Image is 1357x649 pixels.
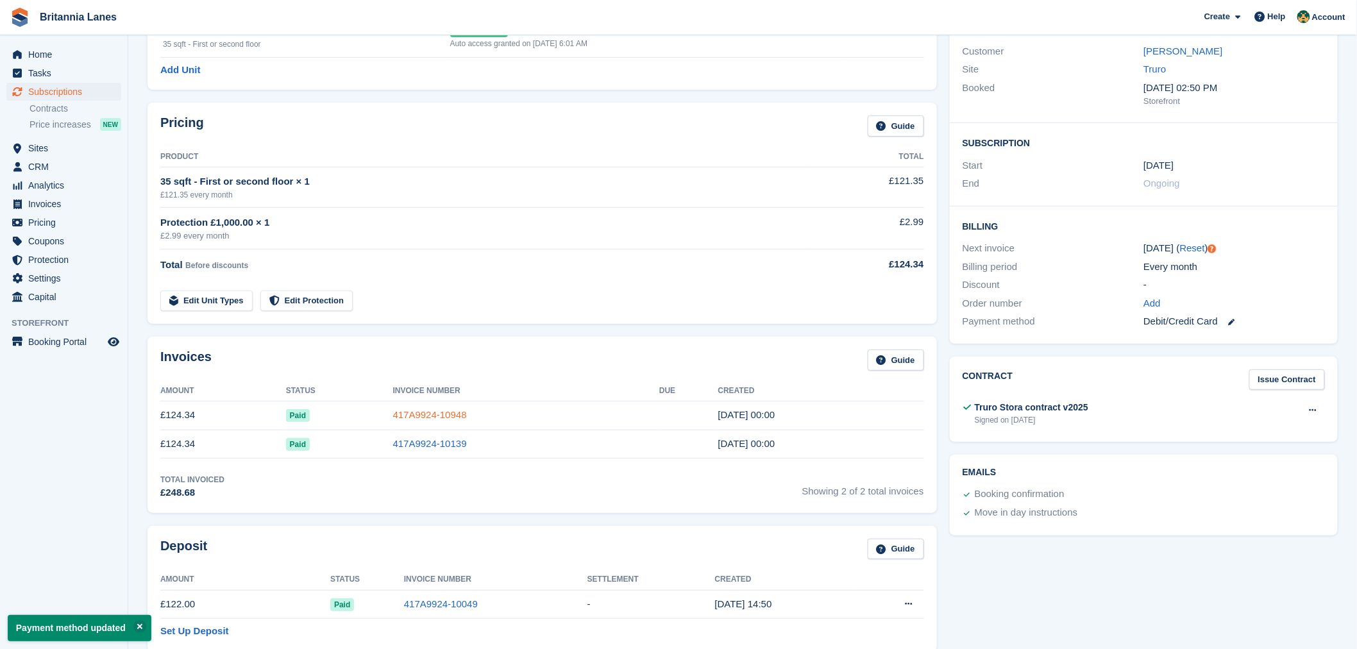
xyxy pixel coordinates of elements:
[963,369,1013,391] h2: Contract
[160,174,807,189] div: 35 sqft - First or second floor × 1
[28,46,105,63] span: Home
[963,136,1325,149] h2: Subscription
[29,103,121,115] a: Contracts
[160,147,807,167] th: Product
[29,117,121,131] a: Price increases NEW
[28,269,105,287] span: Settings
[28,64,105,82] span: Tasks
[28,176,105,194] span: Analytics
[160,291,253,312] a: Edit Unit Types
[6,195,121,213] a: menu
[718,409,775,420] time: 2025-08-27 23:00:31 UTC
[6,288,121,306] a: menu
[6,46,121,63] a: menu
[807,147,923,167] th: Total
[185,261,248,270] span: Before discounts
[659,381,718,401] th: Due
[6,64,121,82] a: menu
[12,317,128,330] span: Storefront
[807,208,923,249] td: £2.99
[6,333,121,351] a: menu
[35,6,122,28] a: Britannia Lanes
[807,257,923,272] div: £124.34
[286,381,393,401] th: Status
[28,232,105,250] span: Coupons
[160,189,807,201] div: £121.35 every month
[160,569,330,590] th: Amount
[160,539,207,560] h2: Deposit
[1143,63,1166,74] a: Truro
[10,8,29,27] img: stora-icon-8386f47178a22dfd0bd8f6a31ec36ba5ce8667c1dd55bd0f319d3a0aa187defe.svg
[802,474,924,500] span: Showing 2 of 2 total invoices
[163,38,450,50] div: 35 sqft - First or second floor
[963,158,1144,173] div: Start
[28,195,105,213] span: Invoices
[450,38,847,49] div: Auto access granted on [DATE] 6:01 AM
[100,118,121,131] div: NEW
[160,485,224,500] div: £248.68
[1143,158,1174,173] time: 2025-07-27 23:00:00 UTC
[1143,178,1180,189] span: Ongoing
[1143,314,1325,329] div: Debit/Credit Card
[286,438,310,451] span: Paid
[963,314,1144,329] div: Payment method
[6,83,121,101] a: menu
[963,44,1144,59] div: Customer
[963,278,1144,292] div: Discount
[160,590,330,619] td: £122.00
[160,230,807,242] div: £2.99 every month
[1143,296,1161,311] a: Add
[160,350,212,371] h2: Invoices
[28,83,105,101] span: Subscriptions
[393,381,660,401] th: Invoice Number
[6,251,121,269] a: menu
[404,569,587,590] th: Invoice Number
[28,214,105,232] span: Pricing
[963,219,1325,232] h2: Billing
[807,167,923,207] td: £121.35
[28,251,105,269] span: Protection
[1143,278,1325,292] div: -
[975,401,1088,414] div: Truro Stora contract v2025
[868,115,924,137] a: Guide
[28,288,105,306] span: Capital
[975,414,1088,426] div: Signed on [DATE]
[160,401,286,430] td: £124.34
[404,598,478,609] a: 417A9924-10049
[868,539,924,560] a: Guide
[29,119,91,131] span: Price increases
[393,438,467,449] a: 417A9924-10139
[1143,81,1325,96] div: [DATE] 02:50 PM
[975,505,1078,521] div: Move in day instructions
[868,350,924,371] a: Guide
[1204,10,1230,23] span: Create
[286,409,310,422] span: Paid
[160,63,200,78] a: Add Unit
[715,598,772,609] time: 2025-07-22 13:50:30 UTC
[718,381,924,401] th: Created
[1143,241,1325,256] div: [DATE] ( )
[160,430,286,459] td: £124.34
[963,241,1144,256] div: Next invoice
[160,474,224,485] div: Total Invoiced
[6,269,121,287] a: menu
[160,624,229,639] a: Set Up Deposit
[1312,11,1345,24] span: Account
[6,176,121,194] a: menu
[963,81,1144,108] div: Booked
[715,569,857,590] th: Created
[28,139,105,157] span: Sites
[1249,369,1325,391] a: Issue Contract
[6,158,121,176] a: menu
[975,487,1065,502] div: Booking confirmation
[393,409,467,420] a: 417A9924-10948
[1206,243,1218,255] div: Tooltip anchor
[963,468,1325,478] h2: Emails
[963,260,1144,274] div: Billing period
[587,569,715,590] th: Settlement
[1143,95,1325,108] div: Storefront
[28,158,105,176] span: CRM
[1143,46,1222,56] a: [PERSON_NAME]
[160,115,204,137] h2: Pricing
[963,296,1144,311] div: Order number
